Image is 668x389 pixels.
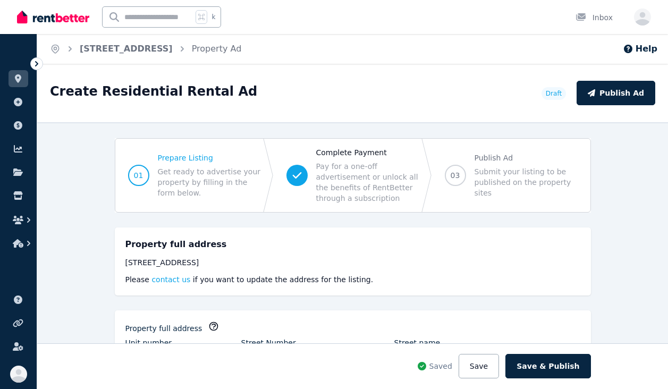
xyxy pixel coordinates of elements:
a: Property Ad [192,44,242,54]
span: k [212,13,215,21]
nav: Breadcrumb [37,34,254,64]
div: [STREET_ADDRESS] [125,257,580,268]
span: Draft [546,89,562,98]
iframe: Intercom live chat [632,353,657,378]
button: Help [623,43,657,55]
img: RentBetter [17,9,89,25]
span: Prepare Listing [158,153,261,163]
h1: Create Residential Rental Ad [50,83,257,100]
nav: Progress [115,138,591,213]
label: Unit number [125,337,172,348]
span: Complete Payment [316,147,419,158]
button: Publish Ad [577,81,655,105]
button: contact us [151,274,190,285]
div: Inbox [576,12,613,23]
span: Publish Ad [475,153,578,163]
label: Street Number [241,337,296,348]
button: Save [459,354,499,378]
a: [STREET_ADDRESS] [80,44,173,54]
span: 01 [134,170,143,181]
span: Saved [429,361,452,371]
span: Get ready to advertise your property by filling in the form below. [158,166,261,198]
span: 03 [451,170,460,181]
span: Pay for a one-off advertisement or unlock all the benefits of RentBetter through a subscription [316,161,419,204]
p: Please if you want to update the address for the listing. [125,274,580,285]
label: Street name [394,337,441,348]
h5: Property full address [125,238,227,251]
label: Property full address [125,323,202,334]
span: Submit your listing to be published on the property sites [475,166,578,198]
button: Save & Publish [505,354,590,378]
